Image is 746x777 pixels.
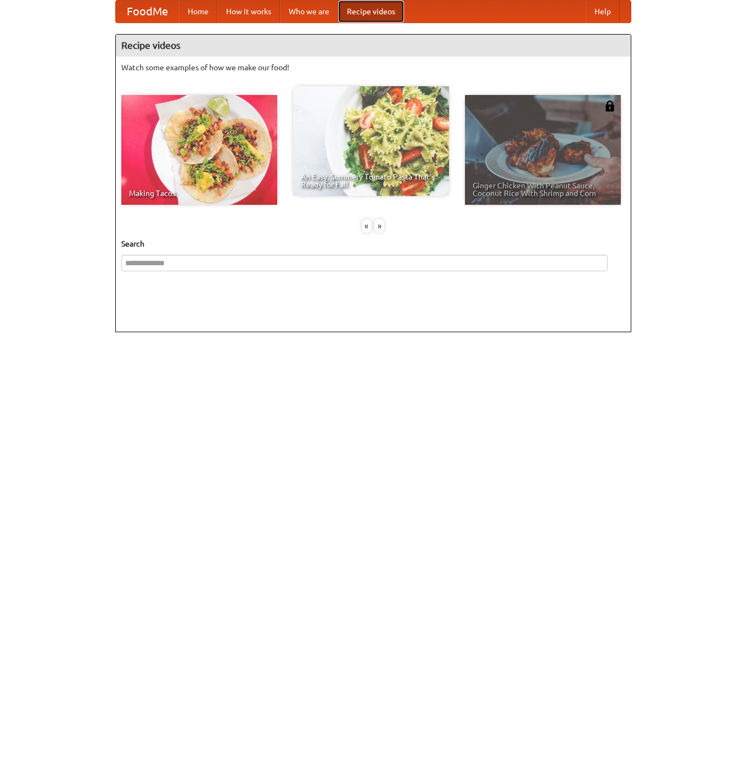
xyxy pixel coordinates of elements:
a: Help [586,1,620,23]
div: » [374,219,384,233]
a: How it works [217,1,280,23]
a: FoodMe [116,1,179,23]
img: 483408.png [604,100,615,111]
a: Recipe videos [338,1,404,23]
span: Making Tacos [129,189,270,197]
p: Watch some examples of how we make our food! [121,62,625,73]
span: An Easy, Summery Tomato Pasta That's Ready for Fall [301,173,441,188]
h5: Search [121,238,625,249]
a: Home [179,1,217,23]
a: An Easy, Summery Tomato Pasta That's Ready for Fall [293,86,449,196]
a: Who we are [280,1,338,23]
a: Making Tacos [121,95,277,205]
div: « [362,219,372,233]
h4: Recipe videos [116,35,631,57]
